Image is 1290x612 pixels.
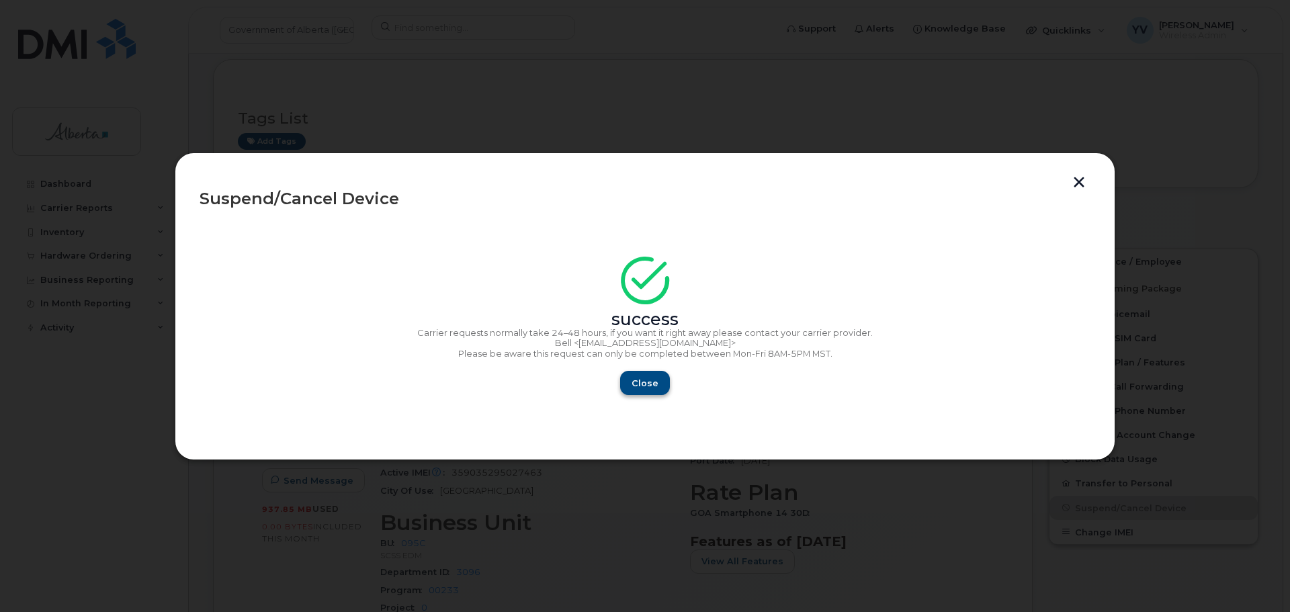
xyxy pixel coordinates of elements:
[632,377,658,390] span: Close
[200,338,1090,349] p: Bell <[EMAIL_ADDRESS][DOMAIN_NAME]>
[200,349,1090,359] p: Please be aware this request can only be completed between Mon-Fri 8AM-5PM MST.
[200,314,1090,325] div: success
[620,371,670,395] button: Close
[200,191,1090,207] div: Suspend/Cancel Device
[200,328,1090,339] p: Carrier requests normally take 24–48 hours, if you want it right away please contact your carrier...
